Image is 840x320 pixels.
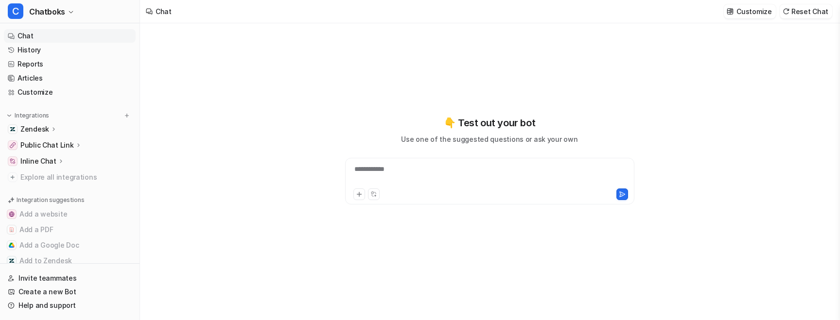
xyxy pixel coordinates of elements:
[17,196,84,204] p: Integration suggestions
[15,112,49,119] p: Integrations
[4,299,136,312] a: Help and support
[8,3,23,19] span: C
[727,8,734,15] img: customize
[783,8,789,15] img: reset
[156,6,172,17] div: Chat
[4,206,136,222] button: Add a websiteAdd a website
[4,170,136,184] a: Explore all integrations
[724,4,775,18] button: Customize
[444,116,535,130] p: 👇 Test out your bot
[123,112,130,119] img: menu_add.svg
[20,140,74,150] p: Public Chat Link
[4,111,52,120] button: Integrations
[20,156,56,166] p: Inline Chat
[4,253,136,269] button: Add to ZendeskAdd to Zendesk
[9,227,15,233] img: Add a PDF
[401,134,577,144] p: Use one of the suggested questions or ask your own
[9,242,15,248] img: Add a Google Doc
[4,285,136,299] a: Create a new Bot
[29,5,65,18] span: Chatboks
[4,29,136,43] a: Chat
[10,158,16,164] img: Inline Chat
[4,271,136,285] a: Invite teammates
[4,71,136,85] a: Articles
[9,258,15,264] img: Add to Zendesk
[4,57,136,71] a: Reports
[8,172,17,182] img: explore all integrations
[6,112,13,119] img: expand menu
[20,124,49,134] p: Zendesk
[4,85,136,99] a: Customize
[4,237,136,253] button: Add a Google DocAdd a Google Doc
[736,6,771,17] p: Customize
[20,169,132,185] span: Explore all integrations
[10,142,16,148] img: Public Chat Link
[9,211,15,217] img: Add a website
[4,43,136,57] a: History
[780,4,832,18] button: Reset Chat
[4,222,136,237] button: Add a PDFAdd a PDF
[10,126,16,132] img: Zendesk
